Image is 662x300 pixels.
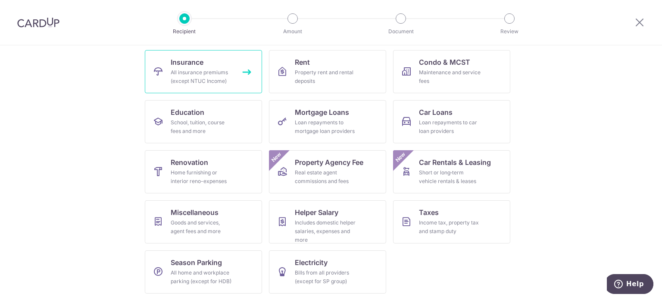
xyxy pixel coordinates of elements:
[171,118,233,136] div: School, tuition, course fees and more
[419,118,481,136] div: Loan repayments to car loan providers
[171,107,204,117] span: Education
[145,200,262,243] a: MiscellaneousGoods and services, agent fees and more
[171,268,233,286] div: All home and workplace parking (except for HDB)
[269,150,284,164] span: New
[607,274,653,296] iframe: Opens a widget where you can find more information
[19,6,37,14] span: Help
[295,157,363,167] span: Property Agency Fee
[171,257,222,268] span: Season Parking
[295,168,357,186] div: Real estate agent commissions and fees
[369,27,433,36] p: Document
[393,50,510,93] a: Condo & MCSTMaintenance and service fees
[269,50,386,93] a: RentProperty rent and rental deposits
[419,157,491,167] span: Car Rentals & Leasing
[295,268,357,286] div: Bills from all providers (except for SP group)
[145,150,262,193] a: RenovationHome furnishing or interior reno-expenses
[17,17,59,28] img: CardUp
[295,118,357,136] div: Loan repayments to mortgage loan providers
[269,250,386,294] a: ElectricityBills from all providers (except for SP group)
[295,218,357,244] div: Includes domestic helper salaries, expenses and more
[171,57,203,67] span: Insurance
[295,57,310,67] span: Rent
[171,168,233,186] div: Home furnishing or interior reno-expenses
[295,207,338,218] span: Helper Salary
[269,150,386,193] a: Property Agency FeeReal estate agent commissions and feesNew
[171,157,208,167] span: Renovation
[419,68,481,85] div: Maintenance and service fees
[269,200,386,243] a: Helper SalaryIncludes domestic helper salaries, expenses and more
[295,68,357,85] div: Property rent and rental deposits
[393,150,408,164] span: New
[295,257,328,268] span: Electricity
[419,168,481,186] div: Short or long‑term vehicle rentals & leases
[478,27,541,36] p: Review
[171,218,233,236] div: Goods and services, agent fees and more
[145,250,262,294] a: Season ParkingAll home and workplace parking (except for HDB)
[393,200,510,243] a: TaxesIncome tax, property tax and stamp duty
[419,207,439,218] span: Taxes
[171,207,219,218] span: Miscellaneous
[393,100,510,143] a: Car LoansLoan repayments to car loan providers
[171,68,233,85] div: All insurance premiums (except NTUC Income)
[153,27,216,36] p: Recipient
[145,50,262,93] a: InsuranceAll insurance premiums (except NTUC Income)
[419,218,481,236] div: Income tax, property tax and stamp duty
[419,107,453,117] span: Car Loans
[419,57,470,67] span: Condo & MCST
[295,107,349,117] span: Mortgage Loans
[261,27,325,36] p: Amount
[393,150,510,193] a: Car Rentals & LeasingShort or long‑term vehicle rentals & leasesNew
[145,100,262,143] a: EducationSchool, tuition, course fees and more
[269,100,386,143] a: Mortgage LoansLoan repayments to mortgage loan providers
